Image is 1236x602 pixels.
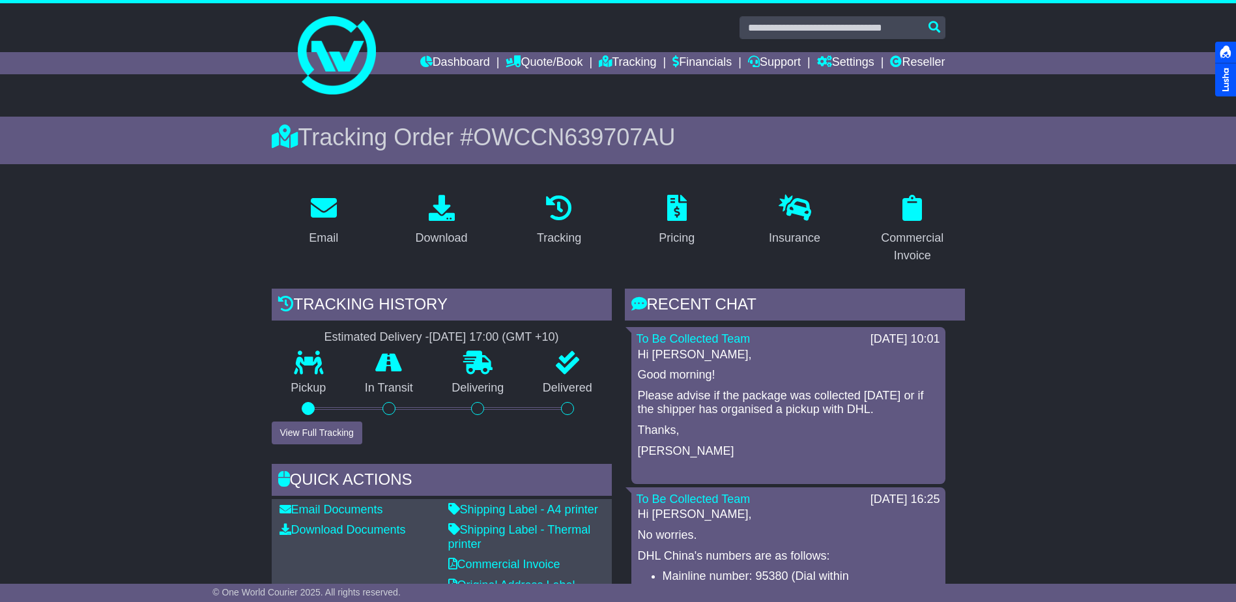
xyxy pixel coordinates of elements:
[537,229,581,247] div: Tracking
[769,229,820,247] div: Insurance
[448,558,560,571] a: Commercial Invoice
[663,569,940,597] li: Mainline number: 95380 (Dial within [GEOGRAPHIC_DATA] [GEOGRAPHIC_DATA])
[637,332,751,345] a: To Be Collected Team
[272,330,612,345] div: Estimated Delivery -
[429,330,559,345] div: [DATE] 17:00 (GMT +10)
[817,52,874,74] a: Settings
[638,348,939,362] p: Hi [PERSON_NAME],
[433,381,524,395] p: Delivering
[890,52,945,74] a: Reseller
[420,52,490,74] a: Dashboard
[748,52,801,74] a: Support
[415,229,467,247] div: Download
[272,289,612,324] div: Tracking history
[473,124,675,150] span: OWCCN639707AU
[272,464,612,499] div: Quick Actions
[280,523,406,536] a: Download Documents
[528,190,590,251] a: Tracking
[272,123,965,151] div: Tracking Order #
[448,579,575,592] a: Original Address Label
[860,190,965,269] a: Commercial Invoice
[309,229,338,247] div: Email
[212,587,401,597] span: © One World Courier 2025. All rights reserved.
[638,549,939,564] p: DHL China's numbers are as follows:
[345,381,433,395] p: In Transit
[672,52,732,74] a: Financials
[638,528,939,543] p: No worries.
[869,229,956,265] div: Commercial Invoice
[407,190,476,251] a: Download
[870,493,940,507] div: [DATE] 16:25
[272,381,346,395] p: Pickup
[448,523,591,551] a: Shipping Label - Thermal printer
[638,423,939,438] p: Thanks,
[638,508,939,522] p: Hi [PERSON_NAME],
[650,190,703,251] a: Pricing
[506,52,582,74] a: Quote/Book
[523,381,612,395] p: Delivered
[638,389,939,417] p: Please advise if the package was collected [DATE] or if the shipper has organised a pickup with DHL.
[760,190,829,251] a: Insurance
[272,422,362,444] button: View Full Tracking
[659,229,695,247] div: Pricing
[280,503,383,516] a: Email Documents
[625,289,965,324] div: RECENT CHAT
[870,332,940,347] div: [DATE] 10:01
[300,190,347,251] a: Email
[638,368,939,382] p: Good morning!
[637,493,751,506] a: To Be Collected Team
[448,503,598,516] a: Shipping Label - A4 printer
[638,444,939,459] p: [PERSON_NAME]
[599,52,656,74] a: Tracking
